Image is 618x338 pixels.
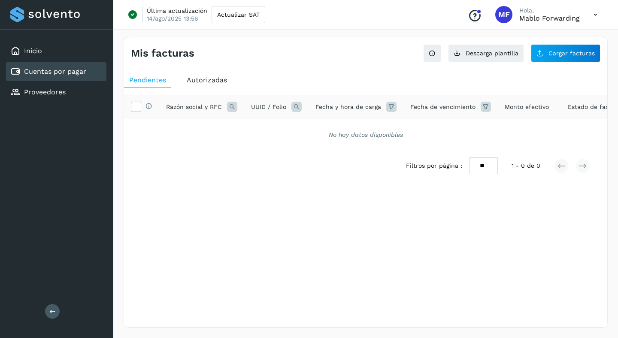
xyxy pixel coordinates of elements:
button: Descarga plantilla [448,44,524,62]
span: Actualizar SAT [217,12,260,18]
a: Proveedores [24,88,66,96]
div: Proveedores [6,83,106,102]
span: UUID / Folio [251,103,286,112]
span: Pendientes [129,76,166,84]
span: Razón social y RFC [166,103,222,112]
div: Inicio [6,42,106,60]
p: Mablo Forwarding [519,14,580,22]
button: Cargar facturas [531,44,600,62]
span: 1 - 0 de 0 [512,161,540,170]
div: Cuentas por pagar [6,62,106,81]
h4: Mis facturas [131,47,194,60]
a: Cuentas por pagar [24,67,86,75]
span: Fecha de vencimiento [410,103,476,112]
p: 14/ago/2025 13:56 [147,15,198,22]
span: Descarga plantilla [466,50,518,56]
p: Última actualización [147,7,207,15]
span: Monto efectivo [505,103,549,112]
span: Cargar facturas [548,50,595,56]
p: Hola, [519,7,580,14]
span: Filtros por página : [406,161,462,170]
span: Fecha y hora de carga [315,103,381,112]
a: Inicio [24,47,42,55]
span: Autorizadas [187,76,227,84]
div: No hay datos disponibles [135,130,596,139]
button: Actualizar SAT [212,6,265,23]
